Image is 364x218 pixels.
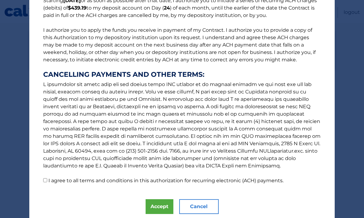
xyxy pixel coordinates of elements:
b: 24 [164,5,170,11]
strong: CANCELLING PAYMENTS AND OTHER TERMS: [43,71,321,78]
label: I agree to all terms and conditions in this authorization for recurring electronic (ACH) payments. [48,178,283,183]
button: Accept [146,199,173,214]
b: $439.19 [68,5,86,11]
button: Cancel [179,199,219,214]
